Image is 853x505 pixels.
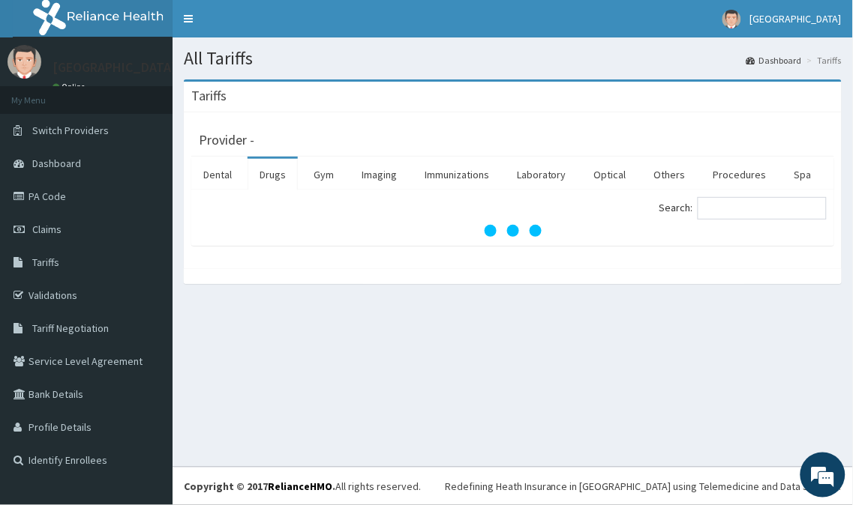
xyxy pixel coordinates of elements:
a: Optical [582,159,638,190]
input: Search: [698,197,827,220]
h1: All Tariffs [184,49,842,68]
a: Drugs [248,159,298,190]
img: User Image [8,45,41,79]
span: Tariff Negotiation [32,321,109,335]
a: Laboratory [505,159,578,190]
span: Claims [32,223,62,236]
a: RelianceHMO [268,480,332,493]
p: [GEOGRAPHIC_DATA] [53,61,176,74]
svg: audio-loading [483,201,543,261]
strong: Copyright © 2017 . [184,480,335,493]
a: Online [53,82,89,92]
span: Switch Providers [32,124,109,137]
h3: Provider - [199,133,254,147]
label: Search: [659,197,827,220]
a: Imaging [350,159,409,190]
a: Spa [782,159,824,190]
a: Dental [191,159,244,190]
a: Immunizations [413,159,501,190]
a: Gym [302,159,346,190]
footer: All rights reserved. [173,467,853,505]
a: Dashboard [746,54,802,67]
span: [GEOGRAPHIC_DATA] [750,12,842,25]
img: User Image [722,10,741,28]
h3: Tariffs [191,89,227,103]
a: Procedures [701,159,779,190]
a: Others [642,159,698,190]
span: Tariffs [32,255,59,269]
li: Tariffs [803,54,842,67]
div: Redefining Heath Insurance in [GEOGRAPHIC_DATA] using Telemedicine and Data Science! [445,479,842,494]
span: Dashboard [32,157,81,170]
